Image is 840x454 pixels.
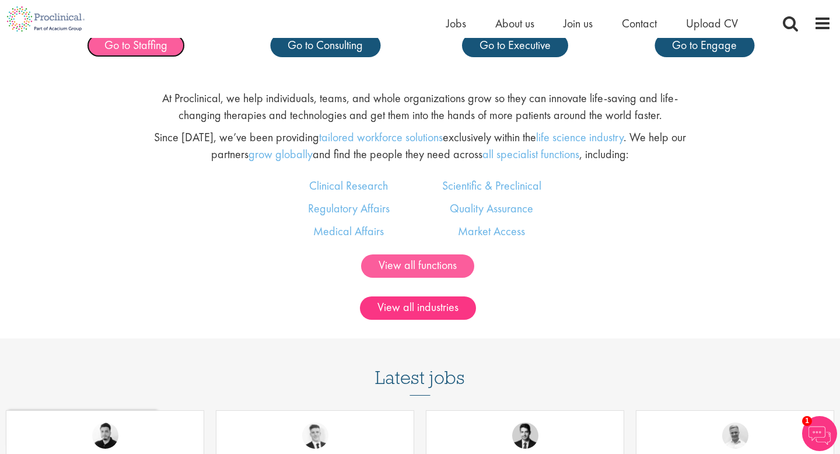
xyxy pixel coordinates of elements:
[563,16,593,31] a: Join us
[360,296,476,320] a: View all industries
[308,201,390,216] a: Regulatory Affairs
[309,178,388,193] a: Clinical Research
[462,34,568,57] a: Go to Executive
[672,37,737,53] span: Go to Engage
[802,416,837,451] img: Chatbot
[446,16,466,31] a: Jobs
[622,16,657,31] a: Contact
[87,34,185,57] a: Go to Staffing
[442,178,541,193] a: Scientific & Preclinical
[375,338,465,396] h3: Latest jobs
[92,422,118,449] img: Anderson Maldonado
[480,37,551,53] span: Go to Executive
[319,130,443,145] a: tailored workforce solutions
[288,37,363,53] span: Go to Consulting
[143,90,697,123] p: At Proclinical, we help individuals, teams, and whole organizations grow so they can innovate lif...
[302,422,328,449] img: Nicolas Daniel
[495,16,534,31] a: About us
[458,223,525,239] a: Market Access
[654,34,754,57] a: Go to Engage
[482,146,579,162] a: all specialist functions
[104,37,167,53] span: Go to Staffing
[361,254,474,278] a: View all functions
[249,146,313,162] a: grow globally
[512,422,538,449] img: Thomas Wenig
[270,34,380,57] a: Go to Consulting
[313,223,384,239] a: Medical Affairs
[686,16,738,31] a: Upload CV
[536,130,624,145] a: life science industry
[143,129,697,162] p: Since [DATE], we’ve been providing exclusively within the . We help our partners and find the peo...
[722,422,748,449] img: Joshua Bye
[450,201,533,216] a: Quality Assurance
[802,416,812,426] span: 1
